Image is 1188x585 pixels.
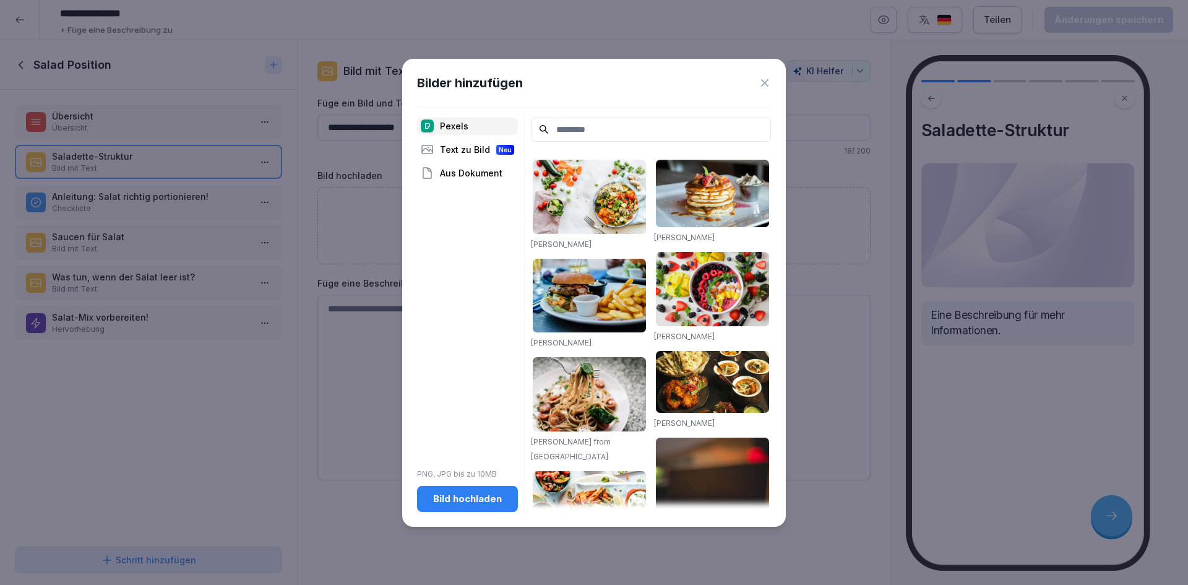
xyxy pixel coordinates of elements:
a: [PERSON_NAME] [654,418,715,428]
button: Bild hochladen [417,486,518,512]
a: [PERSON_NAME] [654,332,715,341]
img: pexels-photo-1099680.jpeg [656,252,769,326]
img: pexels-photo-1279330.jpeg [533,357,646,431]
img: pexels-photo-1640777.jpeg [533,160,646,234]
div: Bild hochladen [427,492,508,506]
a: [PERSON_NAME] [654,233,715,242]
p: PNG, JPG bis zu 10MB [417,469,518,480]
a: [PERSON_NAME] [531,240,592,249]
a: [PERSON_NAME] from [GEOGRAPHIC_DATA] [531,437,611,461]
img: pexels-photo-376464.jpeg [656,160,769,227]
div: Neu [496,145,514,155]
img: pexels-photo-1640772.jpeg [533,471,646,555]
img: pexels-photo-70497.jpeg [533,259,646,333]
div: Pexels [417,118,518,135]
h1: Bilder hinzufügen [417,74,523,92]
div: Aus Dokument [417,165,518,182]
div: Text zu Bild [417,141,518,158]
img: pexels-photo-958545.jpeg [656,351,769,413]
img: pexels.png [421,119,434,132]
a: [PERSON_NAME] [531,338,592,347]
